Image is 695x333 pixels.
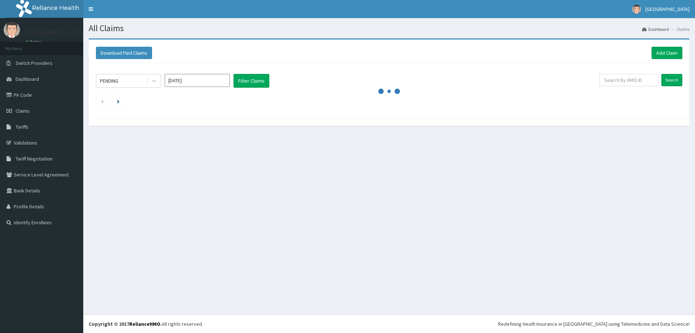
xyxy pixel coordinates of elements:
a: Previous page [101,98,104,104]
input: Search by HMO ID [599,74,659,86]
footer: All rights reserved. [83,315,695,333]
a: RelianceHMO [129,321,160,327]
button: Filter Claims [233,74,269,88]
span: Dashboard [16,76,39,82]
img: User Image [632,5,641,14]
span: Tariffs [16,124,29,130]
span: Claims [16,108,30,114]
span: Switch Providers [16,60,52,66]
span: [GEOGRAPHIC_DATA] [645,6,690,12]
input: Select Month and Year [165,74,230,87]
li: Claims [670,26,690,32]
button: Download Paid Claims [96,47,152,59]
span: Tariff Negotiation [16,155,52,162]
svg: audio-loading [378,80,400,102]
div: PENDING [100,77,118,84]
img: User Image [4,22,20,38]
a: Add Claim [652,47,682,59]
input: Search [661,74,682,86]
a: Online [25,39,43,45]
a: Next page [117,98,119,104]
p: [GEOGRAPHIC_DATA] [25,29,85,36]
div: Redefining Heath Insurance in [GEOGRAPHIC_DATA] using Telemedicine and Data Science! [498,320,690,328]
h1: All Claims [89,24,690,33]
strong: Copyright © 2017 . [89,321,162,327]
a: Dashboard [642,26,669,32]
